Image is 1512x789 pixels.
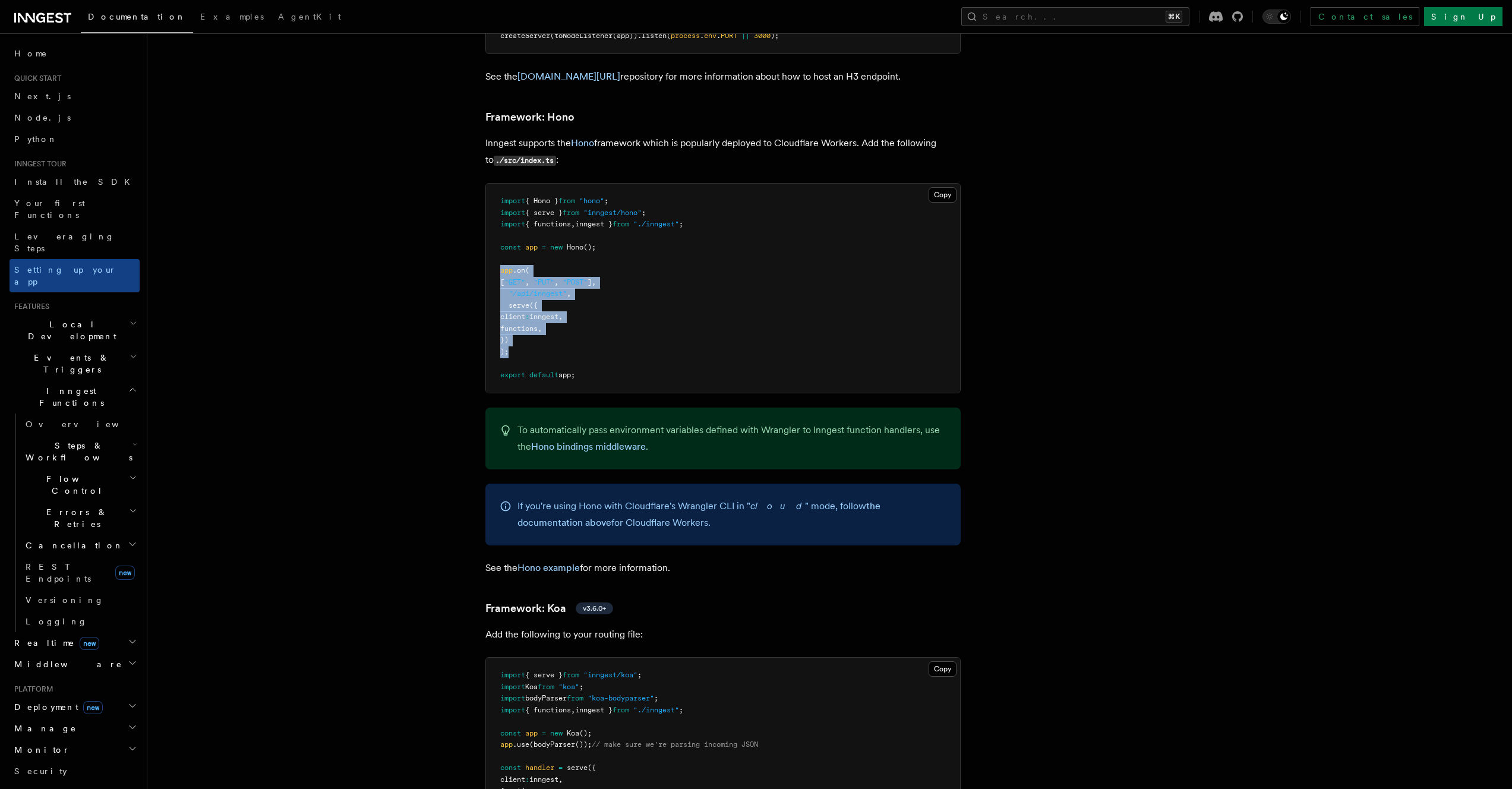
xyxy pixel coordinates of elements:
span: const [500,763,521,772]
button: Cancellation [21,535,140,556]
button: Copy [929,661,957,677]
span: , [525,278,529,286]
span: REST Endpoints [26,562,91,583]
span: "POST" [563,278,588,286]
span: app [500,266,513,274]
span: ] [588,278,592,286]
a: Documentation [81,4,193,33]
span: Versioning [26,595,104,605]
span: , [571,706,575,714]
span: ; [579,683,583,691]
span: app [525,243,538,251]
span: Events & Triggers [10,352,130,375]
span: ; [679,706,683,714]
a: Python [10,128,140,150]
span: import [500,671,525,679]
span: Overview [26,419,148,429]
em: cloud [750,500,805,512]
span: app [500,740,513,749]
span: Hono [567,243,583,251]
span: client [500,313,525,321]
p: If you're using Hono with Cloudflare's Wrangler CLI in " " mode, follow for Cloudflare Workers. [517,498,946,531]
a: Logging [21,611,140,632]
span: .on [513,266,525,274]
span: inngest [529,313,558,321]
span: import [500,683,525,691]
kbd: ⌘K [1166,11,1182,23]
span: Home [14,48,48,59]
span: Python [14,134,58,144]
span: ( [525,266,529,274]
a: Framework: Hono [485,109,575,125]
span: new [550,243,563,251]
span: inngest } [575,220,613,228]
span: Deployment [10,701,103,713]
span: , [571,220,575,228]
span: client [500,775,525,784]
span: { serve } [525,209,563,217]
button: Copy [929,187,957,203]
span: const [500,729,521,737]
span: "inngest/koa" [583,671,637,679]
span: , [567,289,571,298]
span: ; [604,197,608,205]
span: "./inngest" [633,220,679,228]
span: inngest } [575,706,613,714]
button: Toggle dark mode [1262,10,1291,24]
span: Steps & Workflows [21,440,132,463]
span: serve [509,301,529,310]
span: { functions [525,220,571,228]
span: // make sure we're parsing incoming JSON [592,740,758,749]
span: Logging [26,617,87,626]
span: : [525,313,529,321]
code: ./src/index.ts [494,156,556,166]
span: , [554,278,558,286]
span: handler [525,763,554,772]
span: Setting up your app [14,265,116,286]
span: . [700,31,704,40]
span: , [538,324,542,333]
span: new [115,566,135,580]
span: Quick start [10,74,61,83]
span: import [500,694,525,702]
span: process [671,31,700,40]
span: "koa-bodyparser" [588,694,654,702]
a: Overview [21,414,140,435]
span: "PUT" [534,278,554,286]
span: || [741,31,750,40]
span: ; [654,694,658,702]
a: Node.js [10,107,140,128]
span: }) [500,336,509,344]
span: . [716,31,721,40]
span: from [538,683,554,691]
span: (app)) [613,31,637,40]
a: Hono example [517,562,580,573]
span: "hono" [579,197,604,205]
span: Documentation [88,12,186,21]
span: Leveraging Steps [14,232,115,253]
span: import [500,706,525,714]
span: , [558,313,563,321]
span: { Hono } [525,197,558,205]
span: ({ [529,301,538,310]
span: Next.js [14,91,71,101]
button: Events & Triggers [10,347,140,380]
a: AgentKit [271,4,348,32]
span: bodyParser [525,694,567,702]
span: from [563,209,579,217]
span: Errors & Retries [21,506,129,530]
a: Hono [571,137,594,149]
span: Realtime [10,637,99,649]
span: Inngest Functions [10,385,128,409]
span: ; [679,220,683,228]
span: Features [10,302,49,311]
span: const [500,243,521,251]
a: Next.js [10,86,140,107]
span: 3000 [754,31,771,40]
span: Local Development [10,318,130,342]
span: ; [642,209,646,217]
p: See the repository for more information about how to host an H3 endpoint. [485,68,961,85]
span: ({ [588,763,596,772]
span: (); [583,243,596,251]
span: = [542,729,546,737]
